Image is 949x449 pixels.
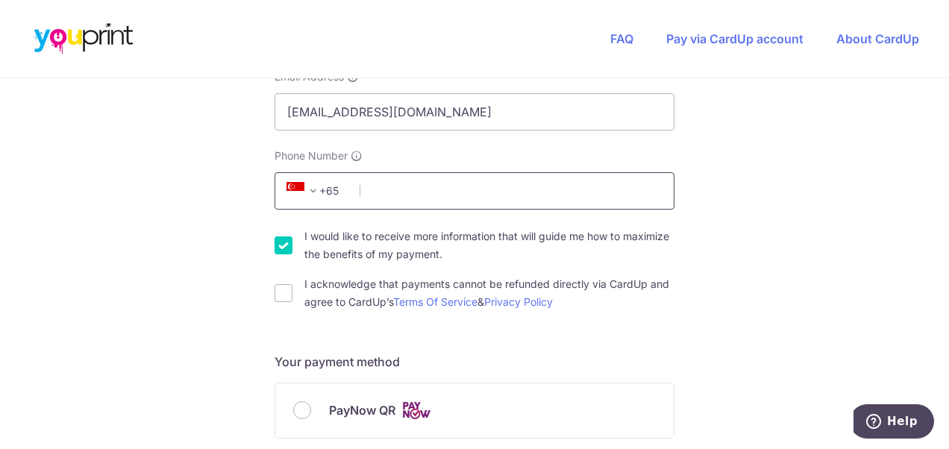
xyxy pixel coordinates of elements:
span: +65 [286,182,322,200]
iframe: Opens a widget where you can find more information [854,404,934,442]
a: Terms Of Service [393,295,477,308]
label: I would like to receive more information that will guide me how to maximize the benefits of my pa... [304,227,674,263]
div: PayNow QR Cards logo [293,401,656,420]
label: I acknowledge that payments cannot be refunded directly via CardUp and agree to CardUp’s & [304,275,674,311]
h5: Your payment method [275,353,674,371]
img: Cards logo [401,401,431,420]
span: PayNow QR [329,401,395,419]
a: Privacy Policy [484,295,553,308]
a: About CardUp [836,31,919,46]
span: Phone Number [275,148,348,163]
input: Email address [275,93,674,131]
a: FAQ [610,31,633,46]
a: Pay via CardUp account [666,31,804,46]
span: +65 [282,182,349,200]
